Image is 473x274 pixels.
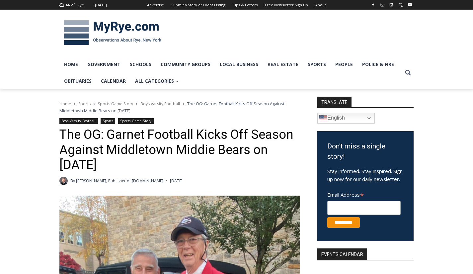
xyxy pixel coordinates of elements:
[331,56,357,73] a: People
[96,73,130,89] a: Calendar
[327,167,404,183] p: Stay informed. Stay inspired. Sign up now for our daily newsletter.
[59,100,300,114] nav: Breadcrumbs
[83,56,125,73] a: Government
[76,178,163,184] a: [PERSON_NAME], Publisher of [DOMAIN_NAME]
[59,177,68,185] a: Author image
[369,1,377,9] a: Facebook
[402,67,414,79] button: View Search Form
[170,178,183,184] time: [DATE]
[59,127,300,173] h1: The OG: Garnet Football Kicks Off Season Against Middletown Middie Bears on [DATE]
[135,77,179,85] span: All Categories
[317,97,352,107] strong: TRANSLATE
[130,73,183,89] a: All Categories
[98,101,133,107] a: Sports Game Story
[59,101,284,113] span: The OG: Garnet Football Kicks Off Season Against Middletown Middie Bears on [DATE]
[156,56,215,73] a: Community Groups
[59,56,402,90] nav: Primary Navigation
[74,1,75,5] span: F
[59,73,96,89] a: Obituaries
[78,101,91,107] a: Sports
[59,101,71,107] a: Home
[317,113,375,124] a: English
[70,178,75,184] span: By
[183,102,185,106] span: >
[327,141,404,162] h3: Don't miss a single story!
[66,2,73,7] span: 66.2
[357,56,399,73] a: Police & Fire
[397,1,405,9] a: X
[59,118,98,124] a: Boys Varsity Football
[378,1,386,9] a: Instagram
[136,102,138,106] span: >
[263,56,303,73] a: Real Estate
[59,56,83,73] a: Home
[303,56,331,73] a: Sports
[319,114,327,122] img: en
[406,1,414,9] a: YouTube
[59,16,166,50] img: MyRye.com
[387,1,395,9] a: Linkedin
[215,56,263,73] a: Local Business
[93,102,95,106] span: >
[317,248,367,260] h2: Events Calendar
[327,188,401,200] label: Email Address
[74,102,76,106] span: >
[77,2,84,8] div: Rye
[140,101,180,107] a: Boys Varsity Football
[101,118,115,124] a: Sports
[118,118,154,124] a: Sports Game Story
[125,56,156,73] a: Schools
[95,2,107,8] div: [DATE]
